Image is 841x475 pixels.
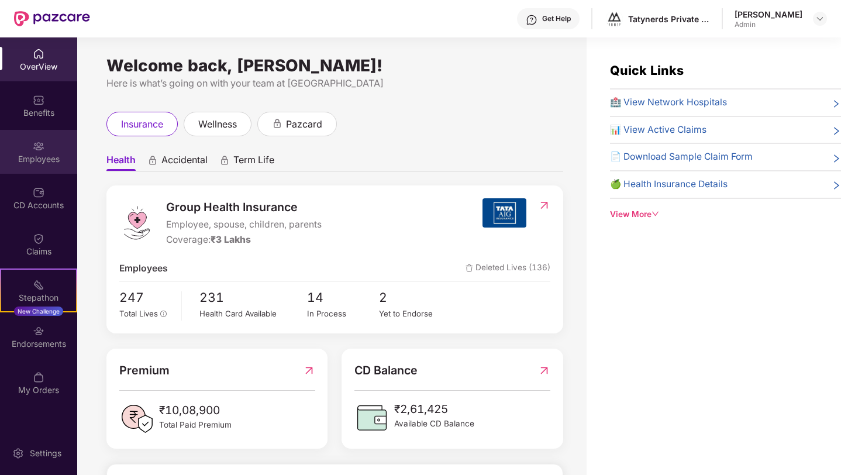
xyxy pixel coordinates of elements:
span: info-circle [160,311,167,318]
div: Admin [735,20,802,29]
img: svg+xml;base64,PHN2ZyBpZD0iSGVscC0zMngzMiIgeG1sbnM9Imh0dHA6Ly93d3cudzMub3JnLzIwMDAvc3ZnIiB3aWR0aD... [526,14,537,26]
span: 🏥 View Network Hospitals [610,95,727,110]
span: Available CD Balance [394,418,474,430]
span: Total Paid Premium [159,419,232,431]
span: right [832,180,841,192]
span: 14 [307,288,379,307]
span: Total Lives [119,309,158,318]
span: CD Balance [354,362,418,380]
span: ₹10,08,900 [159,401,232,419]
img: svg+xml;base64,PHN2ZyB4bWxucz0iaHR0cDovL3d3dy53My5vcmcvMjAwMC9zdmciIHdpZHRoPSIyMSIgaGVpZ2h0PSIyMC... [33,279,44,291]
img: CDBalanceIcon [354,400,390,435]
span: Premium [119,362,170,380]
span: ₹3 Lakhs [211,234,251,245]
div: View More [610,208,841,221]
span: Term Life [233,154,274,171]
div: animation [272,118,282,129]
span: 📄 Download Sample Claim Form [610,150,753,164]
img: svg+xml;base64,PHN2ZyBpZD0iQ2xhaW0iIHhtbG5zPSJodHRwOi8vd3d3LnczLm9yZy8yMDAwL3N2ZyIgd2lkdGg9IjIwIi... [33,233,44,245]
span: ₹2,61,425 [394,400,474,418]
img: deleteIcon [466,264,473,272]
span: 231 [199,288,307,307]
img: svg+xml;base64,PHN2ZyBpZD0iRHJvcGRvd24tMzJ4MzIiIHhtbG5zPSJodHRwOi8vd3d3LnczLm9yZy8yMDAwL3N2ZyIgd2... [815,14,825,23]
img: RedirectIcon [303,362,315,380]
span: Deleted Lives (136) [466,261,550,276]
div: [PERSON_NAME] [735,9,802,20]
img: RedirectIcon [538,199,550,211]
img: RedirectIcon [538,362,550,380]
img: svg+xml;base64,PHN2ZyBpZD0iTXlfT3JkZXJzIiBkYXRhLW5hbWU9Ik15IE9yZGVycyIgeG1sbnM9Imh0dHA6Ly93d3cudz... [33,371,44,383]
span: 247 [119,288,173,307]
span: Employees [119,261,168,276]
img: svg+xml;base64,PHN2ZyBpZD0iSG9tZSIgeG1sbnM9Imh0dHA6Ly93d3cudzMub3JnLzIwMDAvc3ZnIiB3aWR0aD0iMjAiIG... [33,48,44,60]
img: svg+xml;base64,PHN2ZyBpZD0iQmVuZWZpdHMiIHhtbG5zPSJodHRwOi8vd3d3LnczLm9yZy8yMDAwL3N2ZyIgd2lkdGg9Ij... [33,94,44,106]
span: right [832,125,841,137]
img: svg+xml;base64,PHN2ZyBpZD0iRW1wbG95ZWVzIiB4bWxucz0iaHR0cDovL3d3dy53My5vcmcvMjAwMC9zdmciIHdpZHRoPS... [33,140,44,152]
span: pazcard [286,117,322,132]
div: Here is what’s going on with your team at [GEOGRAPHIC_DATA] [106,76,563,91]
span: wellness [198,117,237,132]
img: logo [119,205,154,240]
span: Group Health Insurance [166,198,322,216]
div: Get Help [542,14,571,23]
div: Tatynerds Private Limited [628,13,710,25]
img: svg+xml;base64,PHN2ZyBpZD0iRW5kb3JzZW1lbnRzIiB4bWxucz0iaHR0cDovL3d3dy53My5vcmcvMjAwMC9zdmciIHdpZH... [33,325,44,337]
div: Stepathon [1,292,76,304]
img: PaidPremiumIcon [119,401,154,436]
span: Quick Links [610,63,684,78]
div: Health Card Available [199,308,307,320]
img: svg+xml;base64,PHN2ZyBpZD0iQ0RfQWNjb3VudHMiIGRhdGEtbmFtZT0iQ0QgQWNjb3VudHMiIHhtbG5zPSJodHRwOi8vd3... [33,187,44,198]
div: Yet to Endorse [379,308,451,320]
span: right [832,152,841,164]
img: New Pazcare Logo [14,11,90,26]
span: Employee, spouse, children, parents [166,218,322,232]
span: 🍏 Health Insurance Details [610,177,728,192]
span: Accidental [161,154,208,171]
div: Welcome back, [PERSON_NAME]! [106,61,563,70]
div: In Process [307,308,379,320]
span: right [832,98,841,110]
span: down [652,210,660,218]
span: 📊 View Active Claims [610,123,706,137]
span: Health [106,154,136,171]
img: insurerIcon [482,198,526,228]
img: logo%20-%20black%20(1).png [606,11,623,27]
span: insurance [121,117,163,132]
div: Settings [26,448,65,459]
div: New Challenge [14,307,63,316]
img: svg+xml;base64,PHN2ZyBpZD0iU2V0dGluZy0yMHgyMCIgeG1sbnM9Imh0dHA6Ly93d3cudzMub3JnLzIwMDAvc3ZnIiB3aW... [12,448,24,459]
div: animation [147,155,158,166]
div: Coverage: [166,233,322,247]
span: 2 [379,288,451,307]
div: animation [219,155,230,166]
